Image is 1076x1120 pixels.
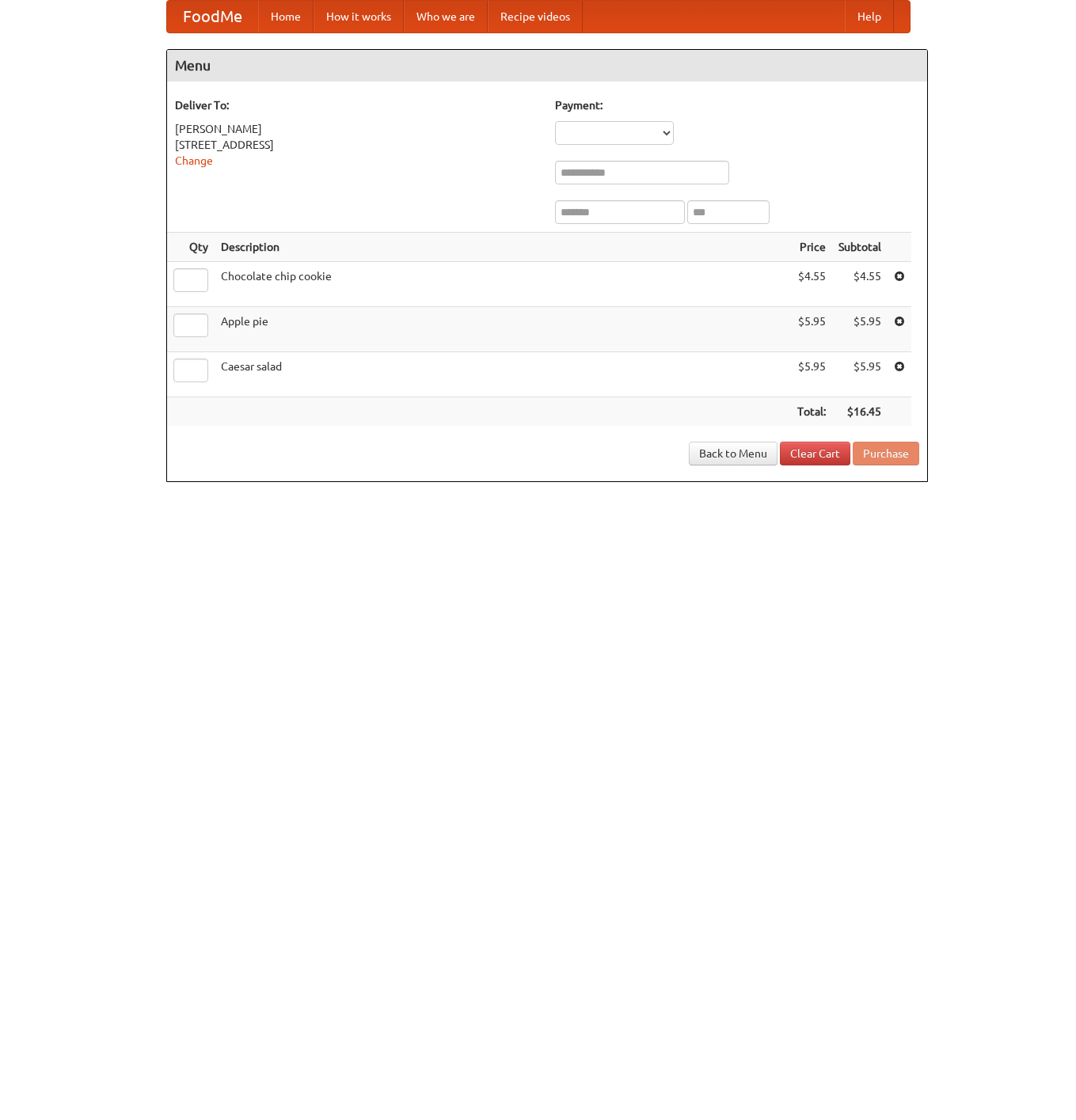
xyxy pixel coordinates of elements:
[791,262,832,307] td: $4.55
[167,50,927,82] h4: Menu
[791,352,832,397] td: $5.95
[791,233,832,262] th: Price
[215,307,791,352] td: Apple pie
[845,1,894,32] a: Help
[832,397,888,427] th: $16.45
[167,233,215,262] th: Qty
[791,307,832,352] td: $5.95
[853,442,919,465] button: Purchase
[175,121,539,137] div: [PERSON_NAME]
[832,307,888,352] td: $5.95
[832,352,888,397] td: $5.95
[832,262,888,307] td: $4.55
[175,97,539,113] h5: Deliver To:
[555,97,919,113] h5: Payment:
[832,233,888,262] th: Subtotal
[215,233,791,262] th: Description
[791,397,832,427] th: Total:
[258,1,314,32] a: Home
[167,1,258,32] a: FoodMe
[404,1,488,32] a: Who we are
[780,442,850,465] a: Clear Cart
[215,262,791,307] td: Chocolate chip cookie
[175,137,539,153] div: [STREET_ADDRESS]
[488,1,583,32] a: Recipe videos
[215,352,791,397] td: Caesar salad
[314,1,404,32] a: How it works
[689,442,778,465] a: Back to Menu
[175,154,213,167] a: Change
